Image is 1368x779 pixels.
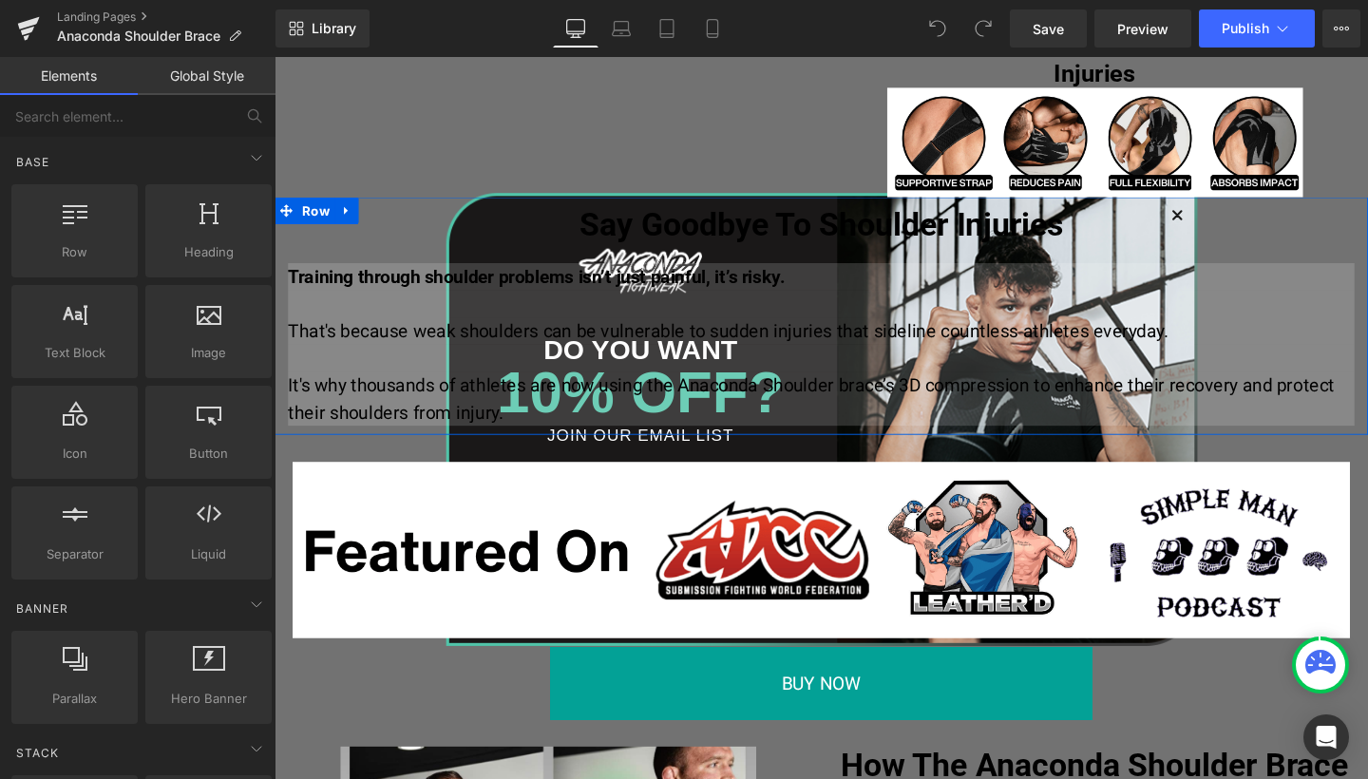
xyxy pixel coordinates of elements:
h2: Say Goodbye To Shoulder Injuries [14,157,1135,198]
span: Heading [151,242,266,262]
span: Row [25,147,64,176]
div: Open Intercom Messenger [1303,714,1349,760]
a: Global Style [138,57,275,95]
a: Landing Pages [57,9,275,25]
button: More [1322,9,1360,47]
button: Redo [964,9,1002,47]
a: Expand / Collapse [64,147,88,176]
a: Laptop [598,9,644,47]
a: Desktop [553,9,598,47]
strong: Training through shoulder problems isn’t just painful, it’s risky. [14,219,537,242]
span: Publish [1222,21,1269,36]
a: Mobile [690,9,735,47]
span: Anaconda Shoulder Brace [57,28,220,44]
span: Buy Now [533,644,617,673]
span: Stack [14,744,61,762]
button: Undo [919,9,957,47]
p: It's why thousands of athletes are now using the Anaconda Shoulder brace’s 3D compression to enha... [14,331,1135,388]
span: Preview [1117,19,1168,39]
span: Hero Banner [151,689,266,709]
p: That's because weak shoulders can be vulnerable to sudden injuries that sideline countless athlet... [14,274,1135,302]
a: Preview [1094,9,1191,47]
button: Publish [1199,9,1315,47]
span: Separator [17,544,132,564]
a: New Library [275,9,370,47]
span: Banner [14,599,70,617]
span: Image [151,343,266,363]
span: Save [1033,19,1064,39]
a: Tablet [644,9,690,47]
span: Base [14,153,51,171]
span: Parallax [17,689,132,709]
a: Buy Now [290,620,860,696]
span: Button [151,444,266,464]
span: Liquid [151,544,266,564]
span: Row [17,242,132,262]
span: Text Block [17,343,132,363]
span: Library [312,20,356,37]
span: Icon [17,444,132,464]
